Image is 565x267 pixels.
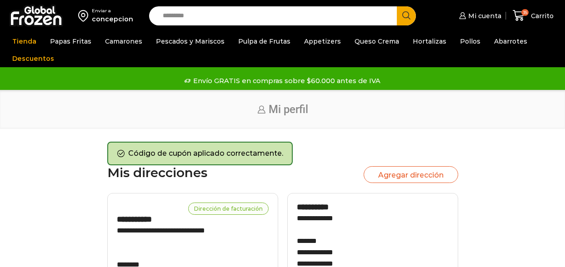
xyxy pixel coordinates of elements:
span: 35 [521,9,529,16]
label: U_DCO [117,237,269,247]
h1: Mis direcciones [107,165,207,181]
a: Pulpa de Frutas [234,33,295,50]
label: City [297,248,449,257]
span: Carrito [529,11,554,20]
label: Street [117,203,269,235]
label: Nombre de dirección * [297,203,379,212]
img: address-field-icon.svg [78,8,92,23]
button: Search button [397,6,416,25]
a: Queso Crema [350,33,404,50]
a: Mi cuenta [457,7,501,25]
a: 35 Carrito [510,5,556,26]
a: Papas Fritas [45,33,96,50]
div: Código de cupón aplicado correctamente. [107,142,293,165]
a: Descuentos [8,50,59,67]
div: concepcion [92,15,133,24]
input: Street [117,226,269,235]
input: Street [297,214,449,223]
a: Pollos [455,33,485,50]
div: Enviar a [92,8,133,14]
span: Mi cuenta [466,11,501,20]
label: Street [297,203,449,223]
label: Nombre de dirección * [117,215,199,224]
label: ZipCode [117,249,269,258]
a: Hortalizas [408,33,451,50]
input: Nombre de dirección * [117,215,280,224]
a: Abarrotes [490,33,532,50]
label: ZipCode [297,237,449,246]
button: Agregar dirección [364,166,458,183]
label: U_DCO [297,225,449,234]
a: Pescados y Mariscos [151,33,229,50]
a: Camarones [100,33,147,50]
a: Appetizers [300,33,345,50]
span: Mi perfil [269,103,308,116]
a: Tienda [8,33,41,50]
input: Nombre de dirección * [297,203,460,212]
div: Dirección de facturación [188,203,269,215]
